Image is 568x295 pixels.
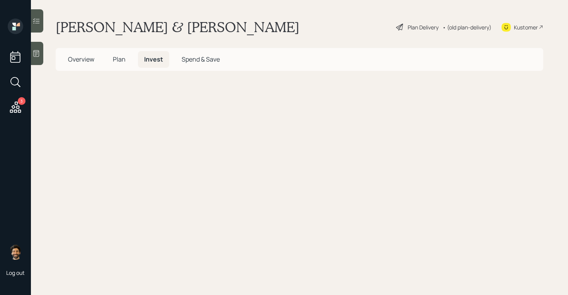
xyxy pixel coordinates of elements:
[514,23,538,31] div: Kustomer
[68,55,94,63] span: Overview
[18,97,26,105] div: 3
[113,55,126,63] span: Plan
[144,55,163,63] span: Invest
[6,269,25,276] div: Log out
[182,55,220,63] span: Spend & Save
[8,244,23,260] img: eric-schwartz-headshot.png
[56,19,299,36] h1: [PERSON_NAME] & [PERSON_NAME]
[442,23,491,31] div: • (old plan-delivery)
[408,23,439,31] div: Plan Delivery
